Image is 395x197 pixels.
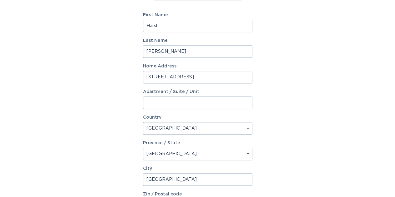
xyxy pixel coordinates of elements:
[143,141,180,145] label: Province / State
[143,13,252,17] label: First Name
[143,115,161,120] label: Country
[143,166,252,171] label: City
[143,90,252,94] label: Apartment / Suite / Unit
[143,38,252,43] label: Last Name
[143,192,252,196] label: Zip / Postal code
[143,64,252,68] label: Home Address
